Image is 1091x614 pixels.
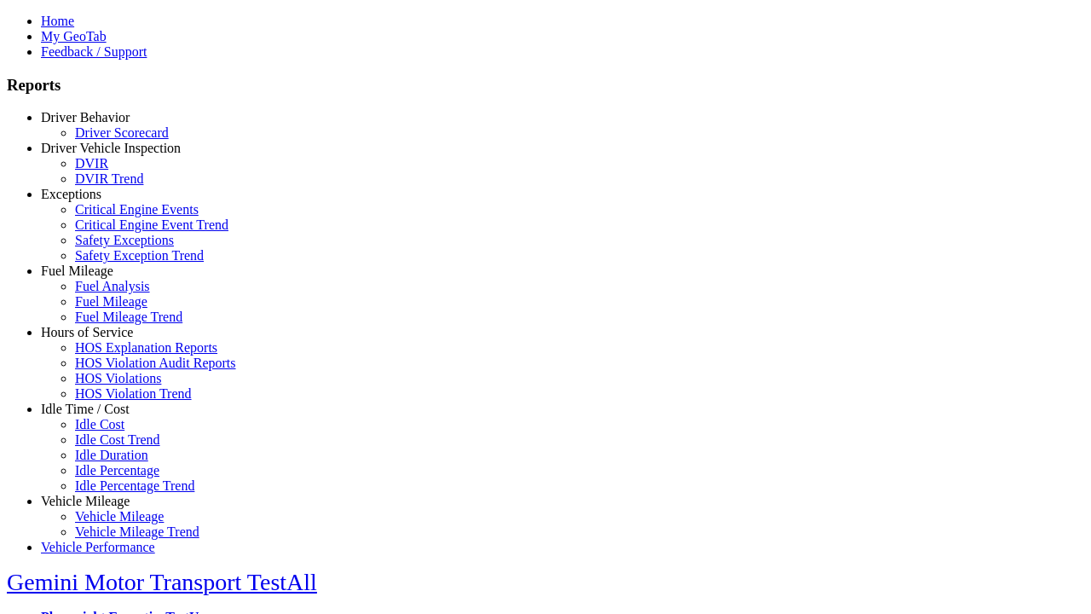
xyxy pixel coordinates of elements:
[41,402,130,416] a: Idle Time / Cost
[75,310,182,324] a: Fuel Mileage Trend
[41,44,147,59] a: Feedback / Support
[75,417,124,432] a: Idle Cost
[41,14,74,28] a: Home
[41,494,130,508] a: Vehicle Mileage
[75,371,161,385] a: HOS Violations
[75,171,143,186] a: DVIR Trend
[75,156,108,171] a: DVIR
[75,248,204,263] a: Safety Exception Trend
[7,569,317,595] a: Gemini Motor Transport TestAll
[75,356,236,370] a: HOS Violation Audit Reports
[75,279,150,293] a: Fuel Analysis
[7,76,1084,95] h3: Reports
[75,202,199,217] a: Critical Engine Events
[41,29,107,43] a: My GeoTab
[75,340,217,355] a: HOS Explanation Reports
[75,509,164,524] a: Vehicle Mileage
[75,448,148,462] a: Idle Duration
[75,125,169,140] a: Driver Scorecard
[41,110,130,125] a: Driver Behavior
[75,386,192,401] a: HOS Violation Trend
[75,463,159,478] a: Idle Percentage
[41,187,101,201] a: Exceptions
[41,264,113,278] a: Fuel Mileage
[41,325,133,339] a: Hours of Service
[75,217,228,232] a: Critical Engine Event Trend
[75,432,160,447] a: Idle Cost Trend
[41,540,155,554] a: Vehicle Performance
[75,294,147,309] a: Fuel Mileage
[75,524,199,539] a: Vehicle Mileage Trend
[75,233,174,247] a: Safety Exceptions
[75,478,194,493] a: Idle Percentage Trend
[41,141,181,155] a: Driver Vehicle Inspection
